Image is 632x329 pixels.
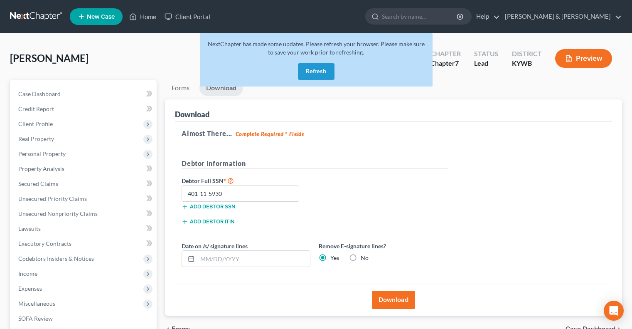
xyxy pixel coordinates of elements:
a: Secured Claims [12,176,157,191]
a: SOFA Review [12,311,157,326]
a: Credit Report [12,101,157,116]
input: XXX-XX-XXXX [182,186,299,202]
a: Property Analysis [12,161,157,176]
span: Lawsuits [18,225,41,232]
div: Chapter [430,49,461,59]
label: Date on /s/ signature lines [182,242,248,250]
span: Case Dashboard [18,90,61,97]
div: Chapter [430,59,461,68]
a: Help [472,9,500,24]
span: Property Analysis [18,165,64,172]
span: Credit Report [18,105,54,112]
span: 7 [455,59,459,67]
button: Download [372,291,415,309]
strong: Complete Required * Fields [236,131,304,137]
label: No [361,254,369,262]
label: Debtor Full SSN [177,176,315,186]
span: NextChapter has made some updates. Please refresh your browser. Please make sure to save your wor... [208,40,425,56]
div: KYWB [512,59,542,68]
h5: Almost There... [182,129,605,139]
a: Client Portal [160,9,214,24]
span: Client Profile [18,120,53,127]
a: Forms [165,80,196,96]
span: Expenses [18,285,42,292]
a: Unsecured Nonpriority Claims [12,206,157,221]
span: Income [18,270,37,277]
a: Case Dashboard [12,87,157,101]
input: MM/DD/YYYY [197,251,310,267]
a: Lawsuits [12,221,157,236]
span: Unsecured Priority Claims [18,195,87,202]
button: Add debtor SSN [182,203,235,210]
span: Real Property [18,135,54,142]
a: [PERSON_NAME] & [PERSON_NAME] [501,9,622,24]
span: Personal Property [18,150,66,157]
span: Secured Claims [18,180,58,187]
div: District [512,49,542,59]
span: SOFA Review [18,315,53,322]
span: Unsecured Nonpriority Claims [18,210,98,217]
span: Codebtors Insiders & Notices [18,255,94,262]
a: Unsecured Priority Claims [12,191,157,206]
button: Add debtor ITIN [182,218,234,225]
span: Miscellaneous [18,300,55,307]
button: Preview [555,49,612,68]
label: Yes [330,254,339,262]
a: Home [125,9,160,24]
span: [PERSON_NAME] [10,52,89,64]
button: Refresh [298,63,334,80]
div: Lead [474,59,499,68]
span: New Case [87,14,115,20]
a: Executory Contracts [12,236,157,251]
div: Status [474,49,499,59]
h5: Debtor Information [182,158,448,169]
span: Executory Contracts [18,240,71,247]
label: Remove E-signature lines? [319,242,448,250]
input: Search by name... [382,9,458,24]
div: Open Intercom Messenger [604,301,624,321]
div: Download [175,109,209,119]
